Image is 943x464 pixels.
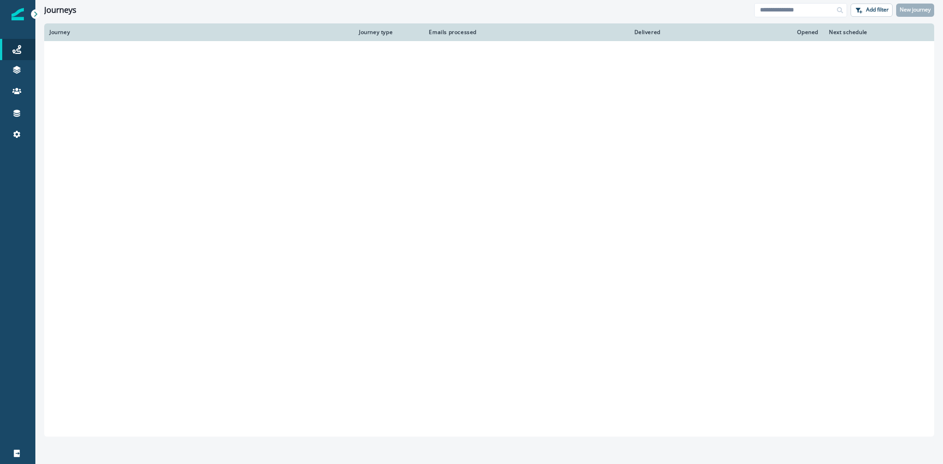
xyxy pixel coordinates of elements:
[487,29,660,36] div: Delivered
[896,4,934,17] button: New journey
[866,7,889,13] p: Add filter
[829,29,907,36] div: Next schedule
[425,29,477,36] div: Emails processed
[359,29,415,36] div: Journey type
[900,7,931,13] p: New journey
[671,29,818,36] div: Opened
[11,8,24,20] img: Inflection
[50,29,348,36] div: Journey
[44,5,76,15] h1: Journeys
[851,4,893,17] button: Add filter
